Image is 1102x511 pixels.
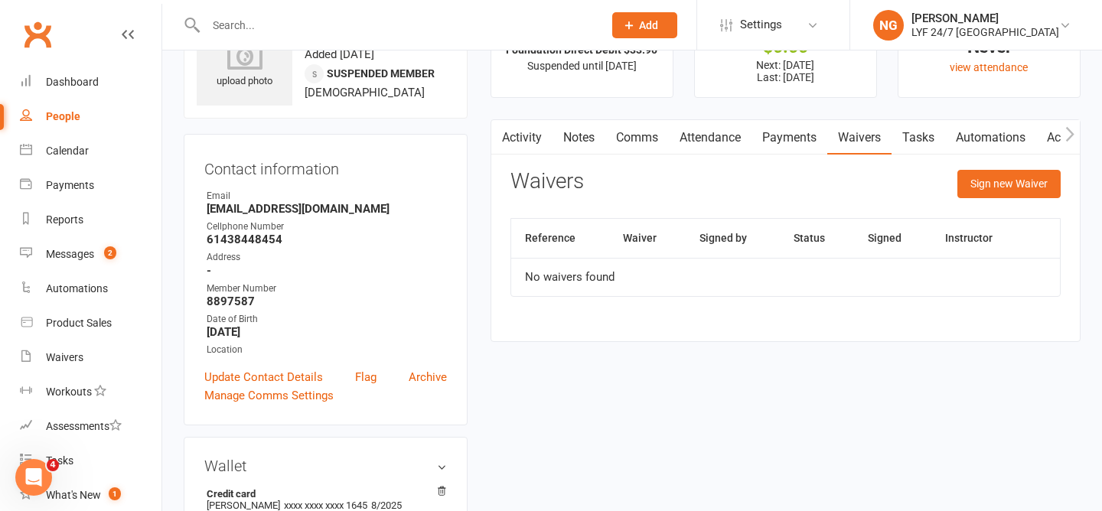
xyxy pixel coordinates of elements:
button: Sign new Waiver [957,170,1061,197]
div: Dashboard [46,76,99,88]
a: Reports [20,203,161,237]
span: Suspended until [DATE] [527,60,637,72]
span: [DEMOGRAPHIC_DATA] [305,86,425,99]
a: Update Contact Details [204,368,323,386]
div: Workouts [46,386,92,398]
strong: Credit card [207,488,439,500]
a: Waivers [827,120,892,155]
span: Add [639,19,658,31]
div: What's New [46,489,101,501]
span: xxxx xxxx xxxx 1645 [284,500,367,511]
strong: 61438448454 [207,233,447,246]
p: Next: [DATE] Last: [DATE] [709,59,862,83]
th: Status [780,219,854,258]
strong: - [207,264,447,278]
a: view attendance [950,61,1028,73]
a: Tasks [20,444,161,478]
h3: Waivers [510,170,584,194]
a: Workouts [20,375,161,409]
time: Added [DATE] [305,47,374,61]
div: Member Number [207,282,447,296]
a: Automations [20,272,161,306]
a: Dashboard [20,65,161,99]
strong: 8897587 [207,295,447,308]
div: Tasks [46,454,73,467]
a: Payments [752,120,827,155]
a: Notes [553,120,605,155]
h3: Contact information [204,155,447,177]
div: Address [207,250,447,265]
div: Cellphone Number [207,220,447,234]
div: Messages [46,248,94,260]
th: Reference [511,219,609,258]
div: [PERSON_NAME] [911,11,1059,25]
span: 4 [47,459,59,471]
div: Assessments [46,420,122,432]
a: Assessments [20,409,161,444]
a: Comms [605,120,669,155]
span: 2 [104,246,116,259]
div: Email [207,189,447,203]
a: Product Sales [20,306,161,340]
input: Search... [201,15,592,36]
a: Archive [409,368,447,386]
div: upload photo [197,39,292,90]
div: LYF 24/7 [GEOGRAPHIC_DATA] [911,25,1059,39]
th: Signed [854,219,931,258]
a: Waivers [20,340,161,375]
a: Flag [355,368,377,386]
span: 8/2025 [371,500,402,511]
span: Settings [740,8,782,42]
div: Waivers [46,351,83,363]
th: Signed by [686,219,780,258]
a: Payments [20,168,161,203]
span: 1 [109,487,121,500]
iframe: Intercom live chat [15,459,52,496]
div: Location [207,343,447,357]
div: $0.00 [709,39,862,55]
a: Automations [945,120,1036,155]
a: Tasks [892,120,945,155]
a: Calendar [20,134,161,168]
a: Activity [491,120,553,155]
a: Attendance [669,120,752,155]
div: NG [873,10,904,41]
div: Product Sales [46,317,112,329]
th: Waiver [609,219,686,258]
div: Date of Birth [207,312,447,327]
div: People [46,110,80,122]
div: Payments [46,179,94,191]
strong: [EMAIL_ADDRESS][DOMAIN_NAME] [207,202,447,216]
a: Manage Comms Settings [204,386,334,405]
div: Automations [46,282,108,295]
td: No waivers found [511,258,1060,296]
span: Suspended member [327,67,435,80]
div: Never [912,39,1066,55]
a: Clubworx [18,15,57,54]
button: Add [612,12,677,38]
strong: [DATE] [207,325,447,339]
th: Instructor [931,219,1025,258]
div: Reports [46,213,83,226]
div: Calendar [46,145,89,157]
h3: Wallet [204,457,447,474]
a: Messages 2 [20,237,161,272]
a: People [20,99,161,134]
